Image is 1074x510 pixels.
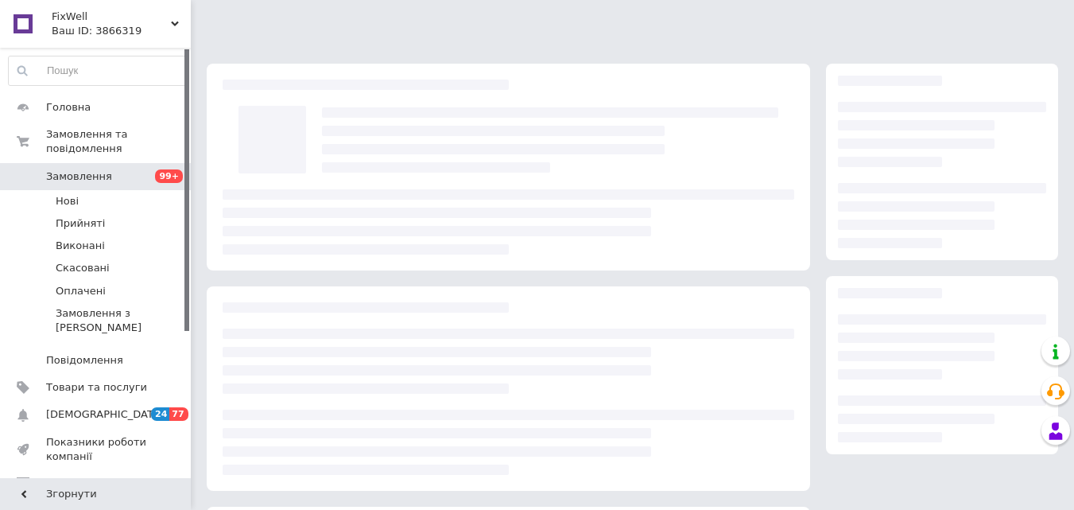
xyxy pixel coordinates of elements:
[151,407,169,421] span: 24
[9,56,187,85] input: Пошук
[155,169,183,183] span: 99+
[46,435,147,464] span: Показники роботи компанії
[169,407,188,421] span: 77
[52,24,191,38] div: Ваш ID: 3866319
[46,127,191,156] span: Замовлення та повідомлення
[46,407,164,422] span: [DEMOGRAPHIC_DATA]
[56,284,106,298] span: Оплачені
[52,10,171,24] span: FixWell
[56,306,186,335] span: Замовлення з [PERSON_NAME]
[46,169,112,184] span: Замовлення
[56,194,79,208] span: Нові
[46,353,123,368] span: Повідомлення
[56,261,110,275] span: Скасовані
[46,100,91,115] span: Головна
[46,380,147,395] span: Товари та послуги
[46,477,87,491] span: Відгуки
[56,216,105,231] span: Прийняті
[56,239,105,253] span: Виконані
